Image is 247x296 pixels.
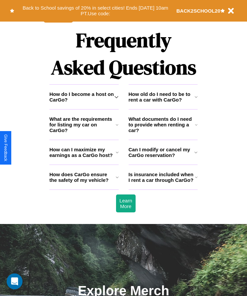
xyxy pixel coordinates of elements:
[49,172,116,183] h3: How does CarGo ensure the safety of my vehicle?
[116,194,135,212] button: Learn More
[176,8,220,14] b: BACK2SCHOOL20
[129,116,195,133] h3: What documents do I need to provide when renting a car?
[49,23,198,84] h1: Frequently Asked Questions
[49,91,114,103] h3: How do I become a host on CarGo?
[49,116,116,133] h3: What are the requirements for listing my car on CarGo?
[14,3,176,18] button: Back to School savings of 20% in select cities! Ends [DATE] 10am PT.Use code:
[7,273,23,289] div: Open Intercom Messenger
[129,172,195,183] h3: Is insurance included when I rent a car through CarGo?
[129,147,195,158] h3: Can I modify or cancel my CarGo reservation?
[3,134,8,161] div: Give Feedback
[49,147,116,158] h3: How can I maximize my earnings as a CarGo host?
[129,91,195,103] h3: How old do I need to be to rent a car with CarGo?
